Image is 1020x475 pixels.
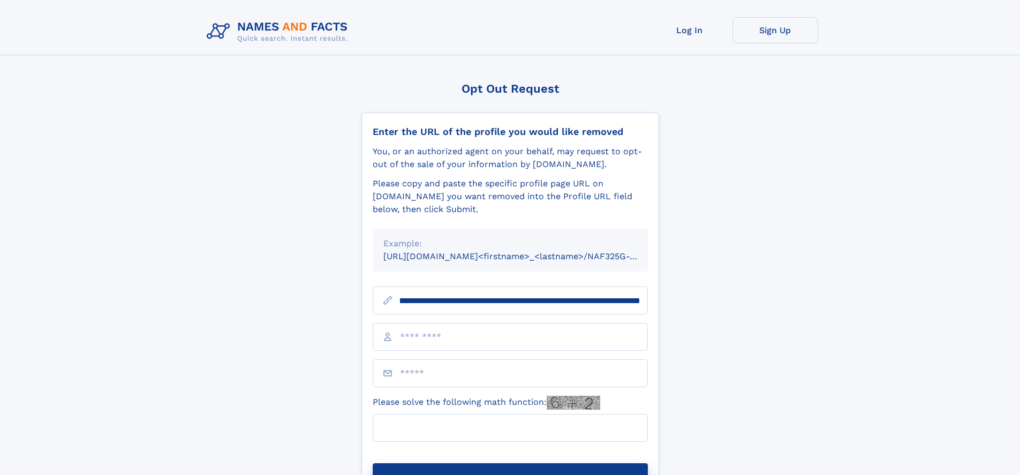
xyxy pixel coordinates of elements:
[373,177,648,216] div: Please copy and paste the specific profile page URL on [DOMAIN_NAME] you want removed into the Pr...
[373,396,600,410] label: Please solve the following math function:
[373,126,648,138] div: Enter the URL of the profile you would like removed
[383,237,637,250] div: Example:
[202,17,357,46] img: Logo Names and Facts
[647,17,732,43] a: Log In
[732,17,818,43] a: Sign Up
[373,145,648,171] div: You, or an authorized agent on your behalf, may request to opt-out of the sale of your informatio...
[361,82,659,95] div: Opt Out Request
[383,251,668,261] small: [URL][DOMAIN_NAME]<firstname>_<lastname>/NAF325G-xxxxxxxx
